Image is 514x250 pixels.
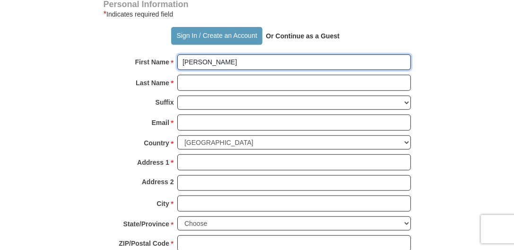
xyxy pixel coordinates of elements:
h4: Personal Information [104,0,411,8]
strong: ZIP/Postal Code [119,237,169,250]
strong: Suffix [156,96,174,109]
strong: City [157,197,169,210]
strong: Email [152,116,169,129]
div: Indicates required field [104,9,411,20]
strong: Address 1 [137,156,169,169]
strong: First Name [135,55,169,69]
strong: Country [144,136,169,150]
strong: State/Province [123,217,169,231]
strong: Address 2 [142,175,174,188]
strong: Last Name [136,76,169,89]
strong: Or Continue as a Guest [266,32,340,40]
button: Sign In / Create an Account [171,27,262,45]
